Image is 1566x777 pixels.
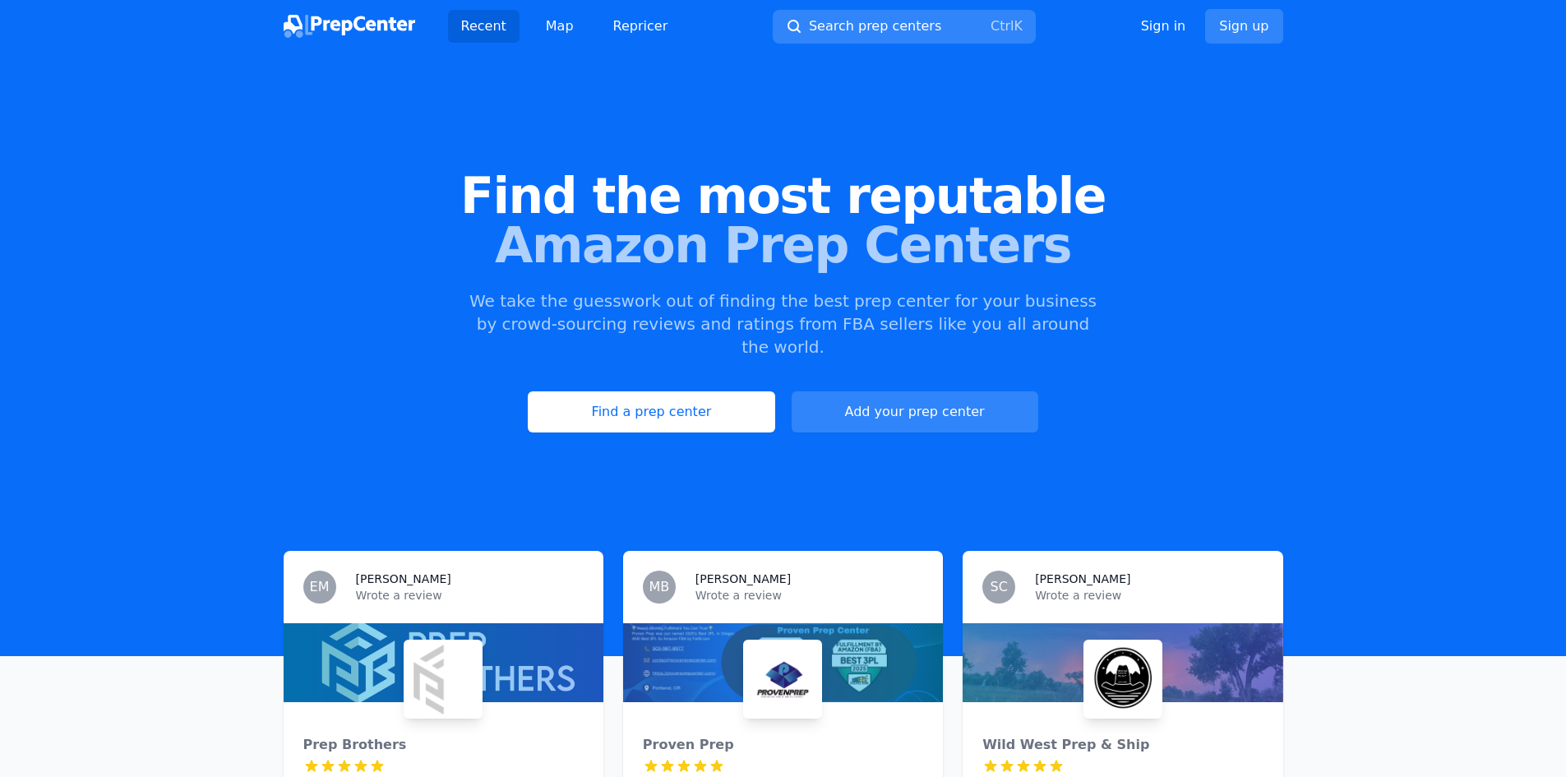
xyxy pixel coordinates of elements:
a: Sign up [1205,9,1282,44]
p: Wrote a review [356,587,584,604]
div: Prep Brothers [303,735,584,755]
p: We take the guesswork out of finding the best prep center for your business by crowd-sourcing rev... [468,289,1099,358]
kbd: Ctrl [991,18,1014,34]
h3: [PERSON_NAME] [356,571,451,587]
a: Recent [448,10,520,43]
span: MB [649,580,669,594]
div: Proven Prep [643,735,923,755]
p: Wrote a review [695,587,923,604]
button: Search prep centersCtrlK [773,10,1036,44]
a: Sign in [1141,16,1186,36]
span: EM [310,580,330,594]
a: Add your prep center [792,391,1038,432]
img: Proven Prep [746,643,819,715]
span: Search prep centers [809,16,941,36]
span: Amazon Prep Centers [26,220,1540,270]
img: Wild West Prep & Ship [1087,643,1159,715]
a: Map [533,10,587,43]
div: Wild West Prep & Ship [982,735,1263,755]
a: Repricer [600,10,681,43]
span: Find the most reputable [26,171,1540,220]
img: Prep Brothers [407,643,479,715]
p: Wrote a review [1035,587,1263,604]
h3: [PERSON_NAME] [695,571,791,587]
a: Find a prep center [528,391,774,432]
h3: [PERSON_NAME] [1035,571,1130,587]
img: PrepCenter [284,15,415,38]
kbd: K [1014,18,1023,34]
span: SC [990,580,1007,594]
